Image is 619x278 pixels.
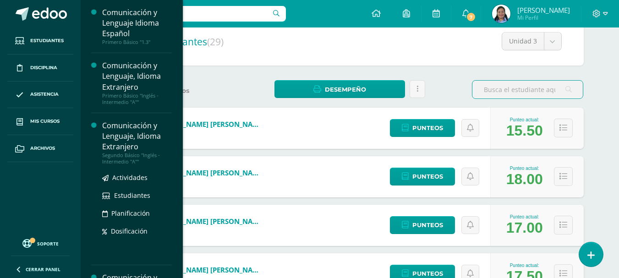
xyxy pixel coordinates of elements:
span: Estudiantes [155,35,224,48]
span: Soporte [37,240,59,247]
img: 7789f009e13315f724d5653bd3ad03c2.png [492,5,510,23]
span: Actividades [112,173,148,182]
span: Mis cursos [30,118,60,125]
span: Estudiantes [30,37,64,44]
a: Archivos [7,135,73,162]
a: Disciplina [7,55,73,82]
div: Comunicación y Lenguaje Idioma Español [102,7,172,39]
a: Planificación [102,208,172,218]
div: Punteo actual: [506,166,543,171]
span: Archivos [30,145,55,152]
a: Mis cursos [7,108,73,135]
a: Desempeño [274,80,405,98]
a: Estudiantes [102,190,172,201]
div: 15.50 [506,122,543,139]
a: Punteos [390,168,455,185]
a: [PERSON_NAME] [PERSON_NAME] [154,217,264,226]
div: Segundo Básico "Inglés - Intermedio "A"" [102,152,172,165]
span: Punteos [412,168,443,185]
a: Comunicación y Lenguaje, Idioma ExtranjeroPrimero Básico "Inglés - Intermedio "A"" [102,60,172,105]
span: Disciplina [30,64,57,71]
a: Actividades [102,172,172,183]
span: Estudiantes [114,191,150,200]
span: 25061 [154,226,264,234]
div: Comunicación y Lenguaje, Idioma Extranjero [102,120,172,152]
div: Primero Básico "1.3" [102,39,172,45]
a: Estudiantes [7,27,73,55]
span: Asistencia [30,91,59,98]
div: Comunicación y Lenguaje, Idioma Extranjero [102,60,172,92]
span: Desempeño [325,81,366,98]
a: Dosificación [102,226,172,236]
div: 18.00 [506,171,543,188]
span: Cerrar panel [26,266,60,273]
span: 7 [466,12,476,22]
a: Punteos [390,119,455,137]
span: 25036 [154,177,264,185]
a: Punteos [390,216,455,234]
span: [PERSON_NAME] [517,5,570,15]
input: Busca el estudiante aquí... [472,81,583,98]
a: Comunicación y Lenguaje Idioma EspañolPrimero Básico "1.3" [102,7,172,45]
a: [PERSON_NAME] [PERSON_NAME] [154,168,264,177]
span: Punteos [412,120,443,136]
a: [PERSON_NAME] [PERSON_NAME] [154,120,264,129]
div: Punteo actual: [506,263,543,268]
a: Asistencia [7,82,73,109]
div: Primero Básico "Inglés - Intermedio "A"" [102,93,172,105]
input: Busca un usuario... [87,6,286,22]
span: Punteos [412,217,443,234]
div: Punteo actual: [506,214,543,219]
a: [PERSON_NAME] [PERSON_NAME] Vayarenda [154,265,264,274]
div: Punteo actual: [506,117,543,122]
span: Unidad 3 [509,33,537,50]
span: Mi Perfil [517,14,570,22]
span: (29) [207,35,224,48]
a: Comunicación y Lenguaje, Idioma ExtranjeroSegundo Básico "Inglés - Intermedio "A"" [102,120,172,165]
span: Planificación [111,209,150,218]
a: Unidad 3 [502,33,561,50]
span: 25164 [154,129,264,136]
span: Dosificación [111,227,148,235]
a: Soporte [11,237,70,249]
div: 17.00 [506,219,543,236]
